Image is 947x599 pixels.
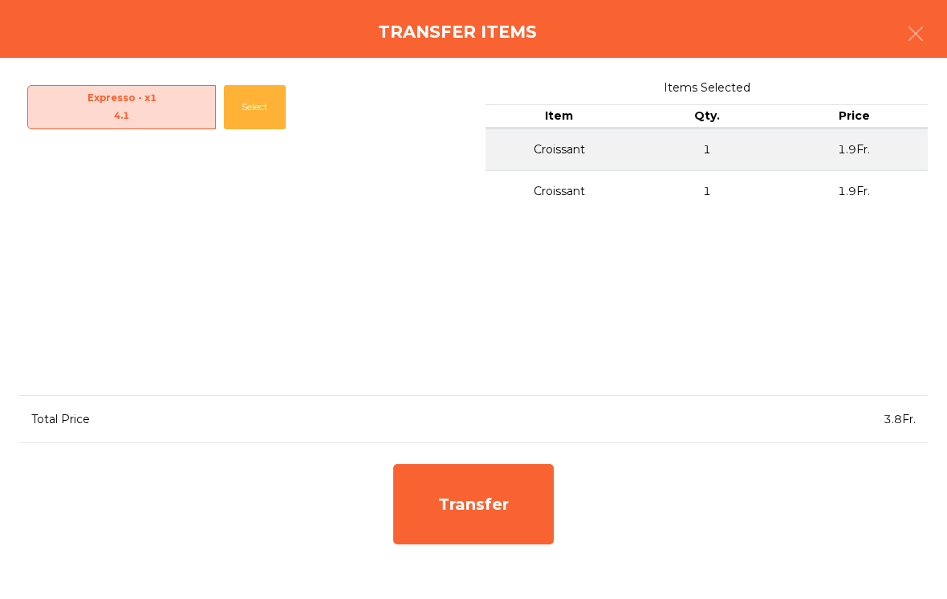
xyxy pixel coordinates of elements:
[486,170,633,212] td: Croissant
[780,104,928,128] th: Price
[31,412,90,426] span: Total Price
[486,77,928,99] span: Items Selected
[224,85,286,129] button: Select
[486,128,633,170] td: Croissant
[486,104,633,128] th: Item
[633,170,781,212] td: 1
[780,170,928,212] td: 1.9Fr.
[633,104,781,128] th: Qty.
[393,464,554,544] div: Transfer
[378,20,537,44] h4: Transfer items
[884,412,916,426] span: 3.8Fr.
[633,128,781,170] td: 1
[28,89,215,125] span: Expresso - x1
[780,128,928,170] td: 1.9Fr.
[28,107,215,124] div: 4.1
